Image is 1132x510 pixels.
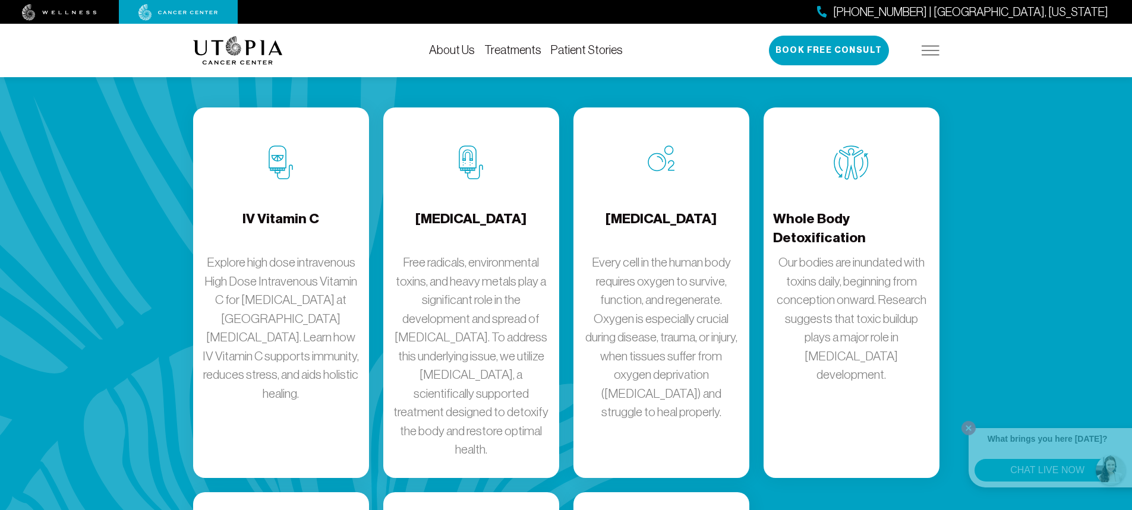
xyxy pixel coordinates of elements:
[22,4,97,21] img: wellness
[193,36,283,65] img: logo
[773,210,930,248] h4: Whole Body Detoxification
[269,145,293,179] img: IV Vitamin C
[551,43,623,56] a: Patient Stories
[193,107,369,478] a: IV Vitamin CIV Vitamin CExplore high dose intravenous High Dose Intravenous Vitamin C for [MEDICA...
[242,210,319,248] h4: IV Vitamin C
[764,107,939,478] a: Whole Body DetoxificationWhole Body DetoxificationOur bodies are inundated with toxins daily, beg...
[415,210,526,248] h4: [MEDICAL_DATA]
[138,4,218,21] img: cancer center
[583,253,740,422] p: Every cell in the human body requires oxygen to survive, function, and regenerate. Oxygen is espe...
[922,46,939,55] img: icon-hamburger
[834,145,869,180] img: Whole Body Detoxification
[773,253,930,384] p: Our bodies are inundated with toxins daily, beginning from conception onward. Research suggests t...
[484,43,541,56] a: Treatments
[606,210,717,248] h4: [MEDICAL_DATA]
[203,253,360,403] p: Explore high dose intravenous High Dose Intravenous Vitamin C for [MEDICAL_DATA] at [GEOGRAPHIC_D...
[393,253,550,459] p: Free radicals, environmental toxins, and heavy metals play a significant role in the development ...
[383,107,559,478] a: Chelation Therapy[MEDICAL_DATA]Free radicals, environmental toxins, and heavy metals play a signi...
[429,43,475,56] a: About Us
[769,36,889,65] button: Book Free Consult
[573,107,749,478] a: Oxygen Therapy[MEDICAL_DATA]Every cell in the human body requires oxygen to survive, function, an...
[817,4,1108,21] a: [PHONE_NUMBER] | [GEOGRAPHIC_DATA], [US_STATE]
[459,145,483,179] img: Chelation Therapy
[648,145,674,172] img: Oxygen Therapy
[833,4,1108,21] span: [PHONE_NUMBER] | [GEOGRAPHIC_DATA], [US_STATE]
